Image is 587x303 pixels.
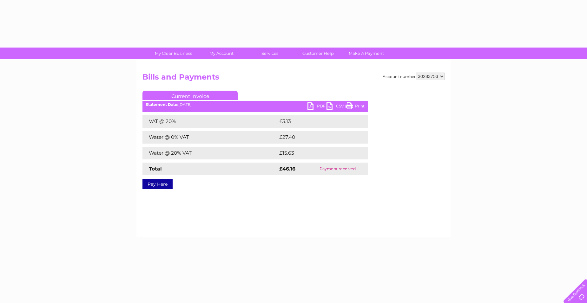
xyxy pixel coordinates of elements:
[146,102,178,107] b: Statement Date:
[147,48,200,59] a: My Clear Business
[279,166,295,172] strong: £46.16
[307,102,326,112] a: PDF
[142,179,173,189] a: Pay Here
[278,115,352,128] td: £3.13
[149,166,162,172] strong: Total
[142,131,278,144] td: Water @ 0% VAT
[383,73,445,80] div: Account number
[142,91,238,100] a: Current Invoice
[278,131,355,144] td: £27.40
[340,48,392,59] a: Make A Payment
[244,48,296,59] a: Services
[142,102,368,107] div: [DATE]
[142,147,278,159] td: Water @ 20% VAT
[346,102,365,112] a: Print
[142,115,278,128] td: VAT @ 20%
[307,163,368,175] td: Payment received
[326,102,346,112] a: CSV
[142,73,445,85] h2: Bills and Payments
[195,48,248,59] a: My Account
[278,147,354,159] td: £15.63
[292,48,344,59] a: Customer Help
